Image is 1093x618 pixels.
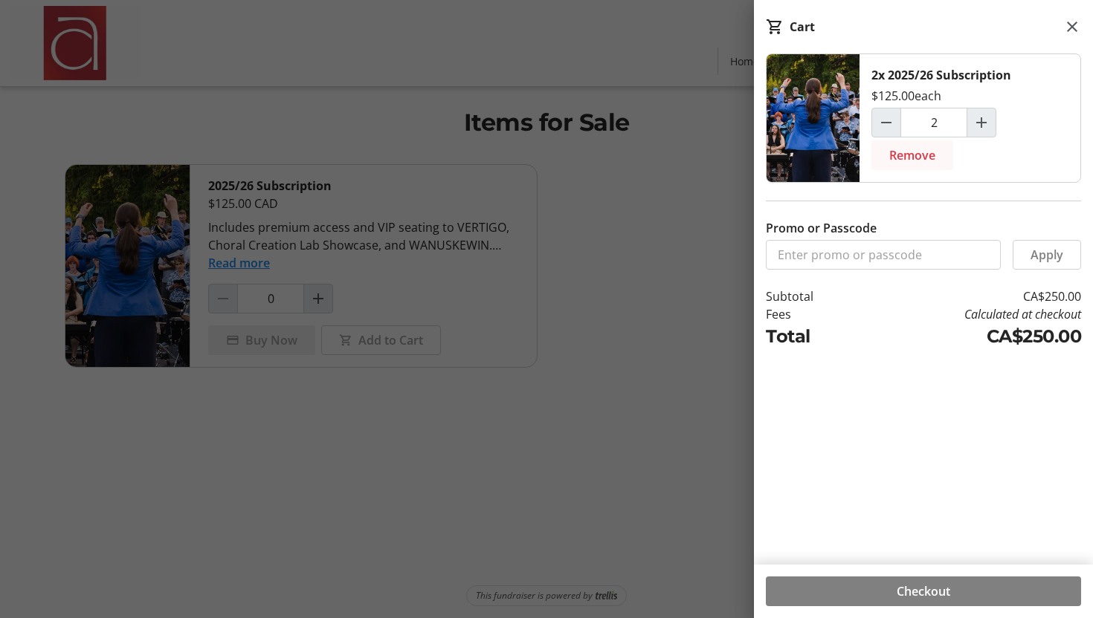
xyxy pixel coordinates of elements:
td: Fees [766,305,857,323]
input: Enter promo or passcode [766,240,1001,270]
td: Total [766,323,857,350]
input: 2025/26 Subscription Quantity [900,108,967,137]
button: Apply [1013,240,1081,270]
span: Remove [889,146,935,164]
span: Apply [1031,246,1063,264]
span: Checkout [897,582,950,600]
button: Remove [871,140,953,170]
div: Cart [790,18,815,36]
button: Decrement by one [872,108,900,137]
td: CA$250.00 [857,287,1081,305]
td: Calculated at checkout [857,305,1081,323]
label: Promo or Passcode [766,219,877,237]
div: $125.00 each [871,87,941,105]
div: 2x 2025/26 Subscription [871,66,1011,84]
button: Checkout [766,576,1081,606]
td: CA$250.00 [857,323,1081,350]
td: Subtotal [766,287,857,305]
button: Increment by one [967,108,996,137]
img: 2025/26 Subscription [767,54,860,182]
